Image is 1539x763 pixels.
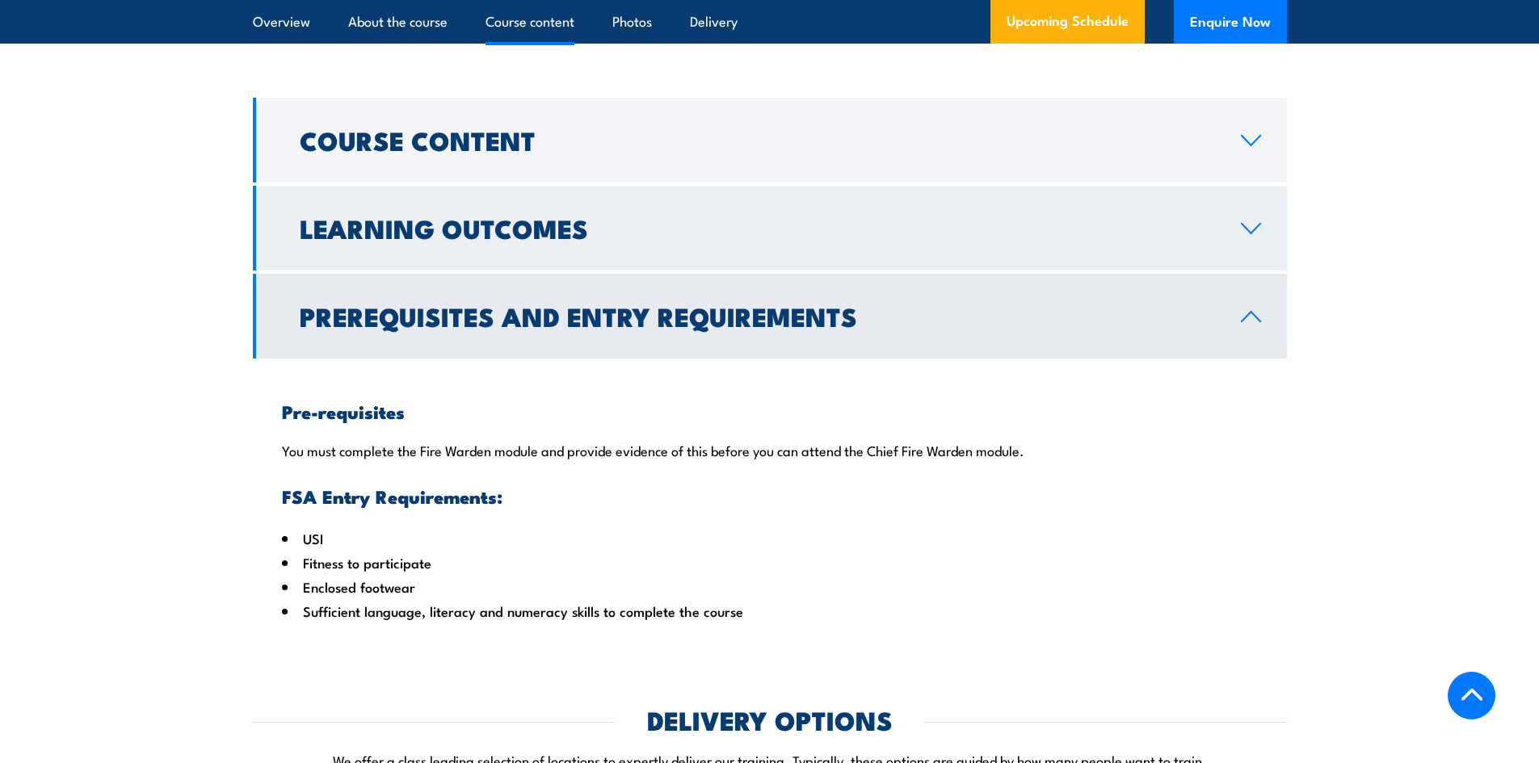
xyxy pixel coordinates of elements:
[282,575,1258,599] li: Enclosed footwear
[253,98,1287,182] a: Course Content
[282,551,1258,575] li: Fitness to participate
[282,487,1258,505] h3: FSA Entry Requirements:
[647,708,893,731] h2: DELIVERY OPTIONS
[253,274,1287,358] a: Prerequisites and Entry Requirements
[282,402,1258,421] h3: Pre-requisites
[282,526,1258,551] li: USI
[253,186,1287,270] a: Learning Outcomes
[300,216,1215,239] h2: Learning Outcomes
[300,304,1215,327] h2: Prerequisites and Entry Requirements
[300,128,1215,151] h2: Course Content
[282,599,1258,623] li: Sufficient language, literacy and numeracy skills to complete the course
[282,442,1258,458] p: You must complete the Fire Warden module and provide evidence of this before you can attend the C...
